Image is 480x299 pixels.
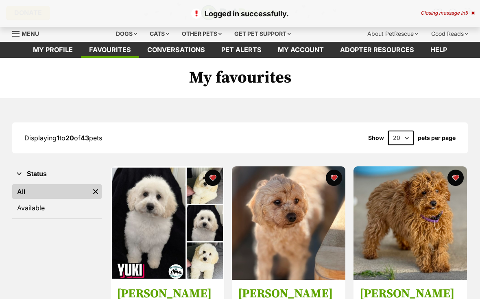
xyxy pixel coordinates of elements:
[65,134,74,142] strong: 20
[24,134,102,142] span: Displaying to of pets
[232,166,345,280] img: Quinn
[81,42,139,58] a: Favourites
[12,169,102,179] button: Status
[425,26,474,42] div: Good Reads
[81,134,89,142] strong: 43
[205,170,221,186] button: favourite
[326,170,343,186] button: favourite
[418,135,456,141] label: pets per page
[270,42,332,58] a: My account
[422,42,455,58] a: Help
[22,30,39,37] span: Menu
[111,166,224,280] img: Yuki
[176,26,227,42] div: Other pets
[368,135,384,141] span: Show
[213,42,270,58] a: Pet alerts
[144,26,175,42] div: Cats
[362,26,424,42] div: About PetRescue
[332,42,422,58] a: Adopter resources
[110,26,143,42] div: Dogs
[447,170,464,186] button: favourite
[229,26,297,42] div: Get pet support
[89,184,102,199] a: Remove filter
[12,26,45,40] a: Menu
[12,184,89,199] a: All
[12,201,102,215] a: Available
[25,42,81,58] a: My profile
[353,166,467,280] img: Quade
[57,134,59,142] strong: 1
[12,183,102,218] div: Status
[139,42,213,58] a: conversations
